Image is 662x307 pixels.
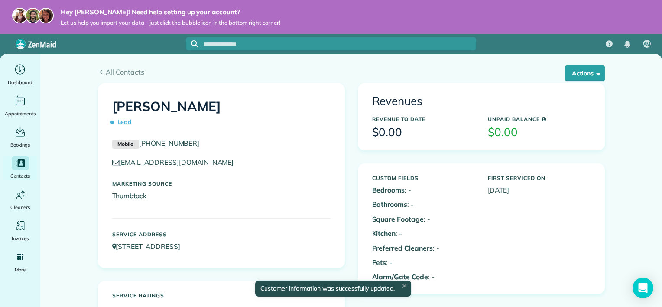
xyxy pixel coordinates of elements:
h1: [PERSON_NAME] [112,99,331,130]
small: Mobile [112,140,139,149]
p: : - [372,214,475,224]
span: Let us help you import your data - just click the bubble icon in the bottom right corner! [61,19,280,26]
span: Appointments [5,109,36,118]
b: Pets [372,258,386,267]
h5: Service ratings [112,293,331,298]
span: Bookings [10,140,30,149]
a: [STREET_ADDRESS] [112,242,188,251]
p: [DATE] [488,185,591,195]
span: More [15,265,26,274]
svg: Focus search [191,40,198,47]
img: jorge-587dff0eeaa6aab1f244e6dc62b8924c3b6ad411094392a53c71c6c4a576187d.jpg [25,8,41,23]
span: Lead [112,114,136,130]
div: Customer information was successfully updated. [255,281,411,297]
b: Bathrooms [372,200,408,209]
a: Dashboard [3,62,37,87]
span: Invoices [12,234,29,243]
h5: Revenue to Date [372,116,475,122]
a: Bookings [3,125,37,149]
p: Thumbtack [112,191,331,201]
button: Focus search [186,40,198,47]
strong: Hey [PERSON_NAME]! Need help setting up your account? [61,8,280,16]
b: Alarm/Gate Code [372,272,428,281]
p: : - [372,229,475,238]
h5: Unpaid Balance [488,116,591,122]
b: Square Footage [372,215,424,223]
span: AM [643,41,651,48]
button: Actions [565,65,605,81]
h5: Marketing Source [112,181,331,186]
a: [EMAIL_ADDRESS][DOMAIN_NAME] [112,158,242,167]
p: : - [372,272,475,282]
b: Kitchen [372,229,396,238]
b: Bedrooms [372,186,405,194]
span: Cleaners [10,203,30,212]
h5: First Serviced On [488,175,591,181]
a: Invoices [3,219,37,243]
nav: Main [599,34,662,54]
a: Contacts [3,156,37,180]
a: Appointments [3,94,37,118]
h3: Revenues [372,95,591,108]
h3: $0.00 [488,126,591,139]
div: Open Intercom Messenger [633,278,653,298]
a: Cleaners [3,187,37,212]
span: All Contacts [106,67,605,77]
b: Preferred Cleaners [372,244,433,252]
span: Dashboard [8,78,32,87]
div: Notifications [618,35,636,54]
img: michelle-19f622bdf1676172e81f8f8fba1fb50e276960ebfe0243fe18214015130c80e4.jpg [38,8,54,23]
h5: Service Address [112,232,331,237]
p: : - [372,258,475,268]
a: All Contacts [98,67,605,77]
p: : - [372,199,475,209]
img: maria-72a9807cf96188c08ef61303f053569d2e2a8a1cde33d635c8a3ac13582a053d.jpg [12,8,28,23]
a: Mobile[PHONE_NUMBER] [112,139,200,147]
p: : - [372,243,475,253]
h5: Custom Fields [372,175,475,181]
h3: $0.00 [372,126,475,139]
p: : - [372,185,475,195]
span: Contacts [10,172,30,180]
